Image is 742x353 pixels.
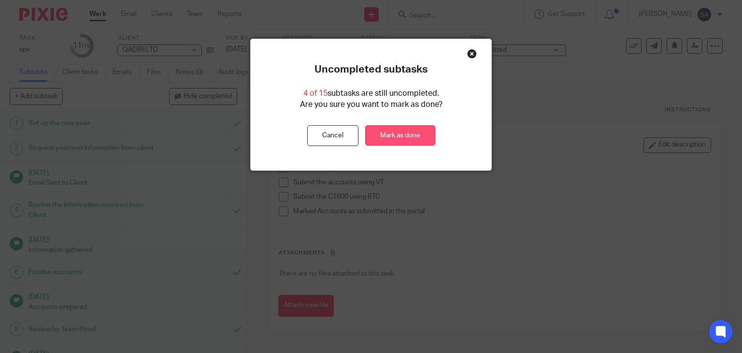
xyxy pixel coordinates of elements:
[307,125,358,146] button: Cancel
[314,63,428,76] p: Uncompleted subtasks
[303,88,439,99] p: subtasks are still uncompleted.
[365,125,435,146] a: Mark as done
[303,89,328,97] span: 4 of 15
[300,99,442,110] p: Are you sure you want to mark as done?
[467,49,477,59] div: Close this dialog window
